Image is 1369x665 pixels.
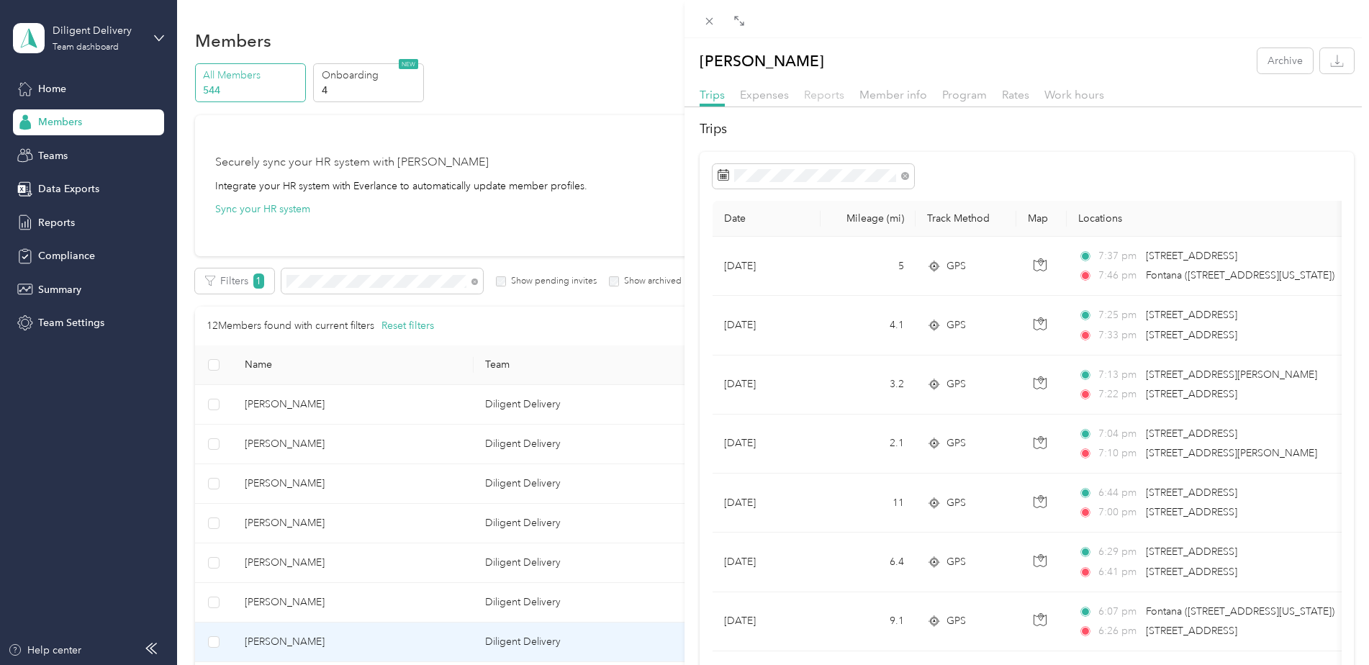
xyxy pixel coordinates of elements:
td: 2.1 [821,415,916,474]
td: 5 [821,237,916,296]
span: Work hours [1044,88,1104,101]
span: 7:04 pm [1098,426,1139,442]
span: 7:33 pm [1098,327,1139,343]
iframe: Everlance-gr Chat Button Frame [1288,584,1369,665]
span: GPS [946,376,966,392]
span: 7:25 pm [1098,307,1139,323]
span: [STREET_ADDRESS] [1146,625,1237,637]
span: 6:29 pm [1098,544,1139,560]
span: Fontana ([STREET_ADDRESS][US_STATE]) [1146,269,1334,281]
span: Reports [804,88,844,101]
span: 7:37 pm [1098,248,1139,264]
span: GPS [946,554,966,570]
span: [STREET_ADDRESS] [1146,309,1237,321]
td: 4.1 [821,296,916,355]
span: 7:00 pm [1098,505,1139,520]
span: [STREET_ADDRESS][PERSON_NAME] [1146,368,1317,381]
span: GPS [946,613,966,629]
span: [STREET_ADDRESS] [1146,487,1237,499]
span: Fontana ([STREET_ADDRESS][US_STATE]) [1146,605,1334,617]
span: Rates [1002,88,1029,101]
span: GPS [946,435,966,451]
span: GPS [946,317,966,333]
span: 6:41 pm [1098,564,1139,580]
span: [STREET_ADDRESS] [1146,427,1237,440]
td: 9.1 [821,592,916,651]
h2: Trips [700,119,1354,139]
span: 7:46 pm [1098,268,1139,284]
span: 6:07 pm [1098,604,1139,620]
td: [DATE] [713,237,821,296]
span: Member info [859,88,927,101]
span: [STREET_ADDRESS] [1146,250,1237,262]
td: [DATE] [713,592,821,651]
span: GPS [946,495,966,511]
span: 7:10 pm [1098,445,1139,461]
span: GPS [946,258,966,274]
span: [STREET_ADDRESS] [1146,388,1237,400]
span: Expenses [740,88,789,101]
th: Track Method [916,201,1016,237]
span: [STREET_ADDRESS] [1146,566,1237,578]
span: [STREET_ADDRESS] [1146,329,1237,341]
td: 6.4 [821,533,916,592]
td: [DATE] [713,296,821,355]
span: 7:13 pm [1098,367,1139,383]
td: [DATE] [713,356,821,415]
button: Archive [1257,48,1313,73]
td: [DATE] [713,474,821,533]
span: 7:22 pm [1098,386,1139,402]
span: [STREET_ADDRESS] [1146,506,1237,518]
span: Trips [700,88,725,101]
span: [STREET_ADDRESS] [1146,546,1237,558]
span: 6:44 pm [1098,485,1139,501]
th: Mileage (mi) [821,201,916,237]
td: [DATE] [713,533,821,592]
th: Date [713,201,821,237]
span: Program [942,88,987,101]
span: [STREET_ADDRESS][PERSON_NAME] [1146,447,1317,459]
p: [PERSON_NAME] [700,48,824,73]
td: 3.2 [821,356,916,415]
td: [DATE] [713,415,821,474]
th: Map [1016,201,1067,237]
span: 6:26 pm [1098,623,1139,639]
td: 11 [821,474,916,533]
